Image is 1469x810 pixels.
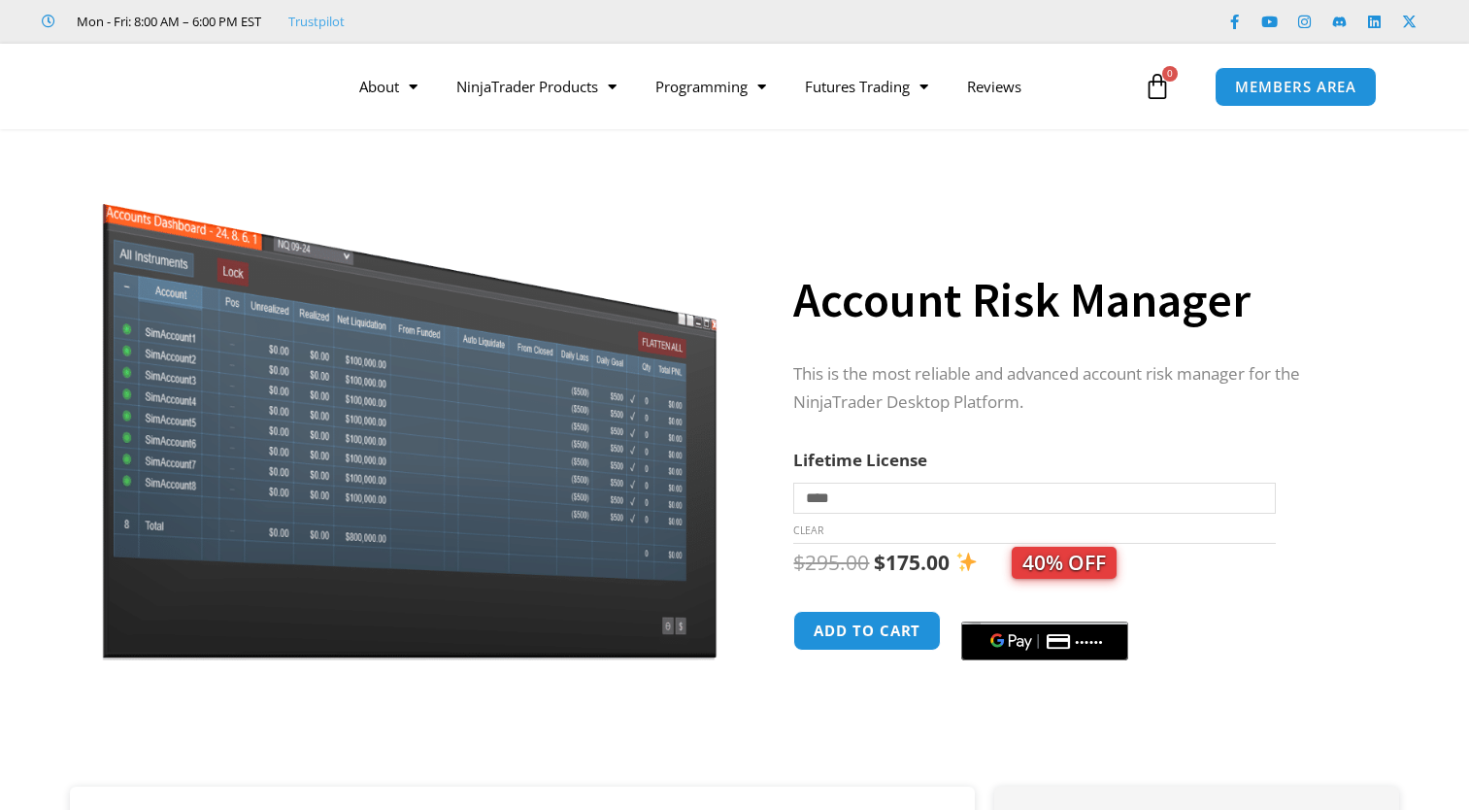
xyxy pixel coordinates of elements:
[97,163,721,660] img: Screenshot 2024-08-26 15462845454
[793,449,927,471] label: Lifetime License
[957,608,1132,610] iframe: Secure payment input frame
[1215,67,1377,107] a: MEMBERS AREA
[785,64,948,109] a: Futures Trading
[288,10,345,33] a: Trustpilot
[961,622,1128,660] button: Buy with GPay
[956,552,977,572] img: ✨
[1077,635,1106,649] text: ••••••
[636,64,785,109] a: Programming
[793,611,941,651] button: Add to cart
[948,64,1041,109] a: Reviews
[793,266,1360,334] h1: Account Risk Manager
[1235,80,1356,94] span: MEMBERS AREA
[793,523,823,537] a: Clear options
[874,549,885,576] span: $
[340,64,437,109] a: About
[793,549,869,576] bdi: 295.00
[72,10,261,33] span: Mon - Fri: 8:00 AM – 6:00 PM EST
[793,549,805,576] span: $
[1012,547,1117,579] span: 40% OFF
[71,51,280,121] img: LogoAI | Affordable Indicators – NinjaTrader
[874,549,950,576] bdi: 175.00
[340,64,1139,109] nav: Menu
[793,360,1360,417] p: This is the most reliable and advanced account risk manager for the NinjaTrader Desktop Platform.
[1115,58,1200,115] a: 0
[437,64,636,109] a: NinjaTrader Products
[1162,66,1178,82] span: 0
